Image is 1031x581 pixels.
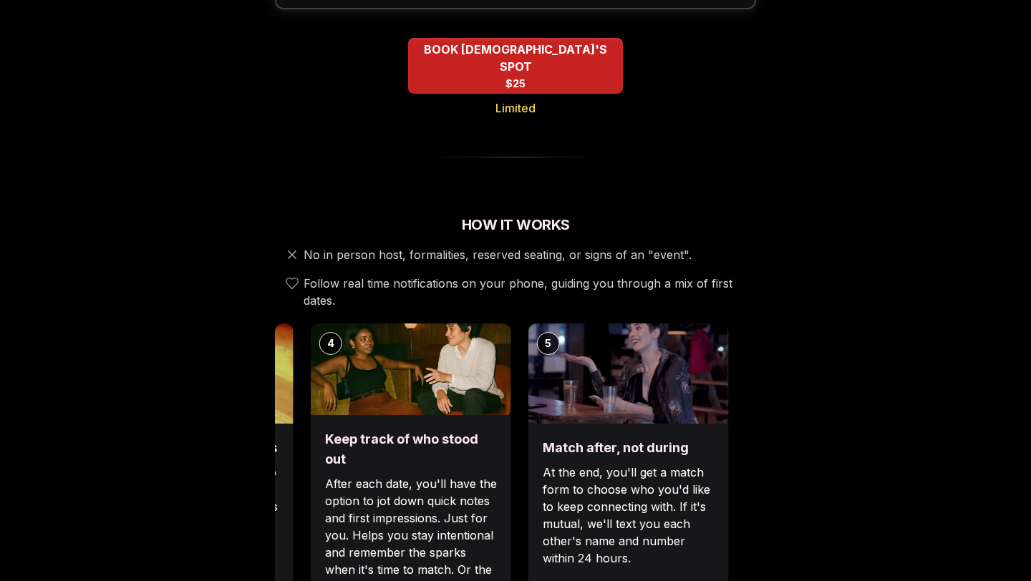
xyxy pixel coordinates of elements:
h3: Match after, not during [543,438,715,458]
span: $25 [505,77,526,91]
div: 4 [319,332,342,355]
span: BOOK [DEMOGRAPHIC_DATA]'S SPOT [408,41,623,75]
img: Break the ice with prompts [93,323,294,424]
h3: Break the ice with prompts [107,438,279,458]
h3: Keep track of who stood out [325,429,497,469]
p: Each date will have new convo prompts on screen to help break the ice. Cycle through as many as y... [107,464,279,567]
button: BOOK QUEER WOMEN'S SPOT - Limited [408,38,623,94]
h2: How It Works [275,215,756,235]
div: 5 [537,332,560,355]
p: At the end, you'll get a match form to choose who you'd like to keep connecting with. If it's mut... [543,464,715,567]
span: Follow real time notifications on your phone, guiding you through a mix of first dates. [304,275,750,309]
span: Limited [495,99,536,117]
img: Match after, not during [528,323,729,424]
img: Keep track of who stood out [311,323,511,415]
span: No in person host, formalities, reserved seating, or signs of an "event". [304,246,692,263]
